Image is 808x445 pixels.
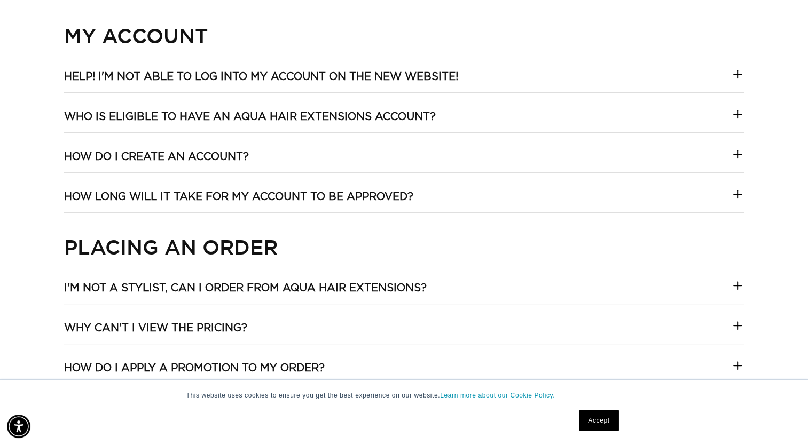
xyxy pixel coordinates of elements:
[64,361,325,375] h3: How do I apply a promotion to my order?
[64,321,247,335] h3: Why can't I view the pricing?
[64,321,744,344] summary: Why can't I view the pricing?
[64,150,249,164] h3: How do I create an account?
[64,70,458,84] h3: Help! I'm not able to log into my account on the new website!
[64,190,413,204] h3: How long will it take for my account to be approved?
[64,190,744,212] summary: How long will it take for my account to be approved?
[64,281,744,304] summary: I'm not a stylist, can I order from Aqua Hair Extensions?
[64,70,744,92] summary: Help! I'm not able to log into my account on the new website!
[64,23,744,49] h2: My Account
[64,361,744,384] summary: How do I apply a promotion to my order?
[64,150,744,172] summary: How do I create an account?
[64,110,436,124] h3: Who is eligible to have an Aqua Hair Extensions account?
[64,234,744,260] h2: Placing an order
[64,110,744,132] summary: Who is eligible to have an Aqua Hair Extensions account?
[7,415,30,438] div: Accessibility Menu
[440,392,555,399] a: Learn more about our Cookie Policy.
[579,410,618,431] a: Accept
[186,391,622,400] p: This website uses cookies to ensure you get the best experience on our website.
[64,281,427,295] h3: I'm not a stylist, can I order from Aqua Hair Extensions?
